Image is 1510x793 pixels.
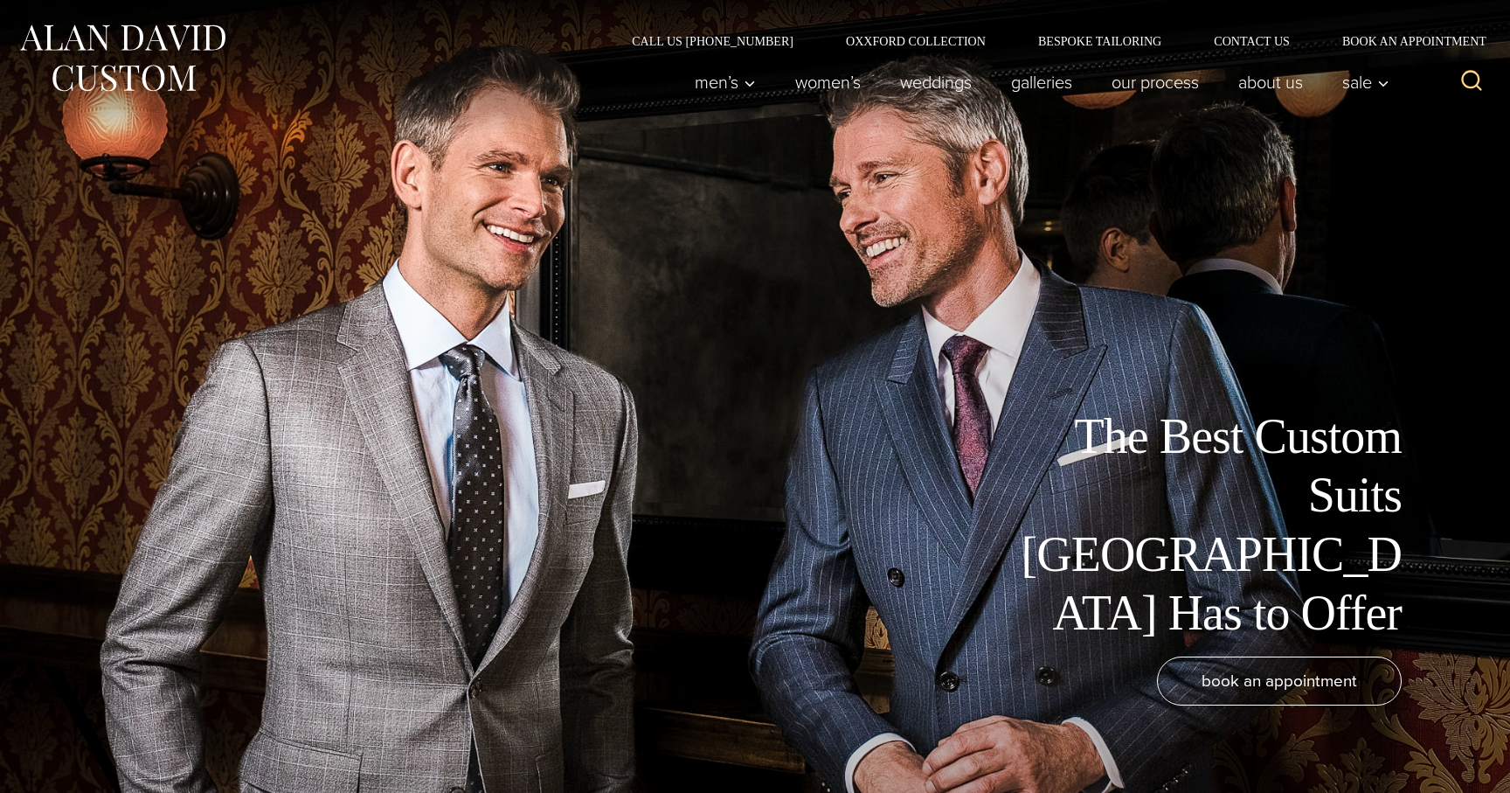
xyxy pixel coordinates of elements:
a: Call Us [PHONE_NUMBER] [606,35,820,47]
nav: Secondary Navigation [606,35,1493,47]
a: Bespoke Tailoring [1012,35,1188,47]
a: Book an Appointment [1316,35,1493,47]
a: Galleries [992,65,1092,100]
a: book an appointment [1157,657,1402,706]
a: Contact Us [1188,35,1316,47]
button: View Search Form [1451,61,1493,103]
a: Oxxford Collection [820,35,1012,47]
a: Our Process [1092,65,1219,100]
a: About Us [1219,65,1323,100]
h1: The Best Custom Suits [GEOGRAPHIC_DATA] Has to Offer [1008,407,1402,643]
span: Men’s [695,73,756,91]
a: weddings [881,65,992,100]
span: book an appointment [1202,668,1357,693]
img: Alan David Custom [17,19,227,97]
a: Women’s [776,65,881,100]
nav: Primary Navigation [675,65,1399,100]
span: Sale [1342,73,1389,91]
